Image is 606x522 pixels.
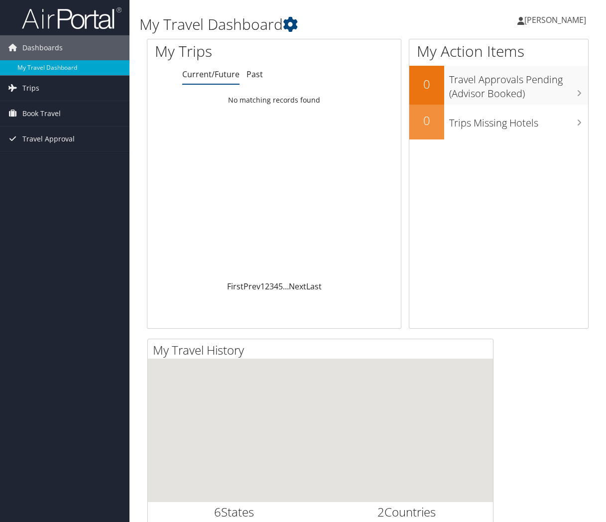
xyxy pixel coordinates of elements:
[155,41,288,62] h1: My Trips
[22,101,61,126] span: Book Travel
[139,14,444,35] h1: My Travel Dashboard
[269,281,274,292] a: 3
[283,281,289,292] span: …
[524,14,586,25] span: [PERSON_NAME]
[274,281,278,292] a: 4
[289,281,306,292] a: Next
[227,281,243,292] a: First
[182,69,240,80] a: Current/Future
[278,281,283,292] a: 5
[22,35,63,60] span: Dashboards
[22,6,121,30] img: airportal-logo.png
[409,76,444,93] h2: 0
[214,504,221,520] span: 6
[147,91,401,109] td: No matching records found
[409,105,588,139] a: 0Trips Missing Hotels
[22,127,75,151] span: Travel Approval
[409,66,588,104] a: 0Travel Approvals Pending (Advisor Booked)
[328,504,486,521] h2: Countries
[246,69,263,80] a: Past
[260,281,265,292] a: 1
[155,504,313,521] h2: States
[409,112,444,129] h2: 0
[243,281,260,292] a: Prev
[265,281,269,292] a: 2
[517,5,596,35] a: [PERSON_NAME]
[22,76,39,101] span: Trips
[449,111,588,130] h3: Trips Missing Hotels
[377,504,384,520] span: 2
[153,342,493,359] h2: My Travel History
[449,68,588,101] h3: Travel Approvals Pending (Advisor Booked)
[409,41,588,62] h1: My Action Items
[306,281,322,292] a: Last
